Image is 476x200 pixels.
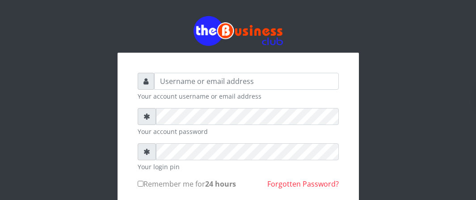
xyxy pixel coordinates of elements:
[138,92,339,101] small: Your account username or email address
[138,162,339,171] small: Your login pin
[138,181,143,187] input: Remember me for24 hours
[154,73,339,90] input: Username or email address
[138,179,236,189] label: Remember me for
[267,179,339,189] a: Forgotten Password?
[205,179,236,189] b: 24 hours
[138,127,339,136] small: Your account password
